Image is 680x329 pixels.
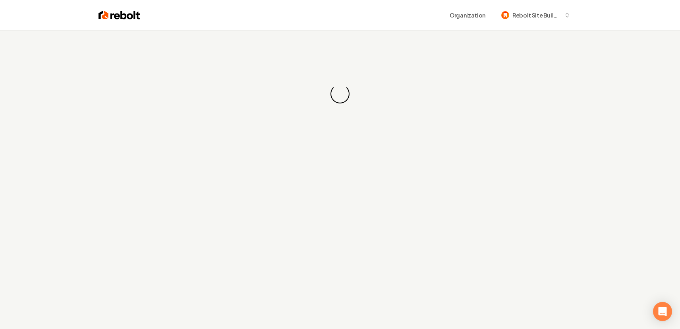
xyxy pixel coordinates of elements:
[327,81,353,107] div: Loading
[653,302,672,321] div: Open Intercom Messenger
[501,11,509,19] img: Rebolt Site Builder
[99,10,140,21] img: Rebolt Logo
[512,11,561,19] span: Rebolt Site Builder
[445,8,490,22] button: Organization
